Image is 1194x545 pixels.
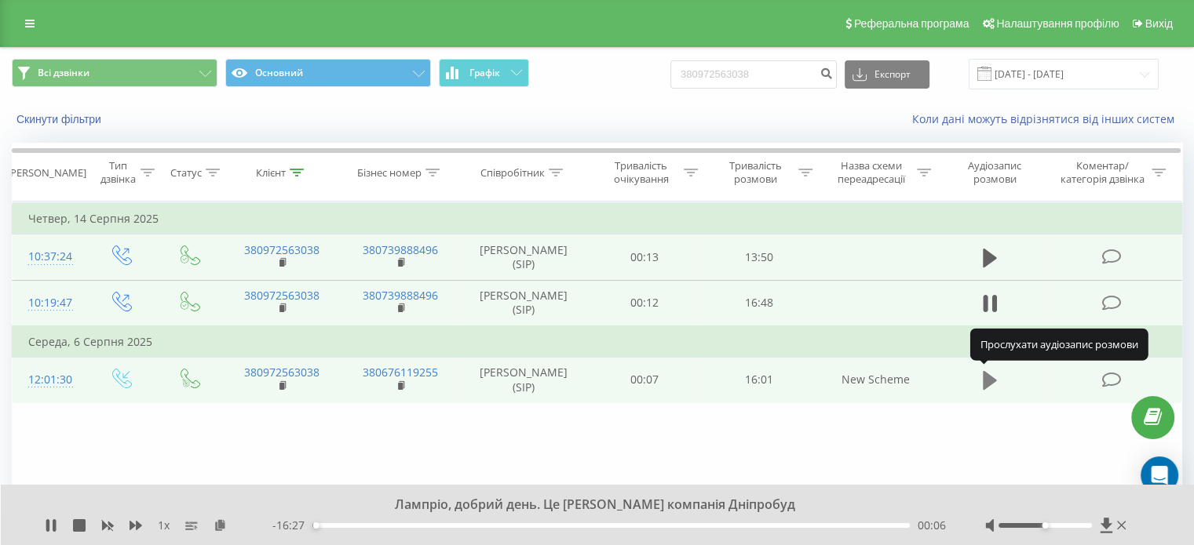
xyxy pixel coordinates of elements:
div: Статус [170,166,202,180]
div: Тривалість розмови [716,159,794,186]
div: [PERSON_NAME] [7,166,86,180]
td: [PERSON_NAME] (SIP) [460,280,588,326]
div: Клієнт [256,166,286,180]
td: New Scheme [816,357,934,402]
span: 00:06 [918,518,946,533]
span: Всі дзвінки [38,67,89,79]
button: Експорт [845,60,929,89]
button: Скинути фільтри [12,112,109,126]
div: 10:19:47 [28,288,70,318]
div: Аудіозапис розмови [949,159,1041,186]
div: 10:37:24 [28,242,70,272]
td: [PERSON_NAME] (SIP) [460,357,588,402]
td: [PERSON_NAME] (SIP) [460,234,588,280]
div: Назва схеми переадресації [831,159,913,186]
span: Реферальна програма [854,17,969,30]
span: Налаштування профілю [996,17,1119,30]
button: Графік [439,59,529,87]
div: Бізнес номер [357,166,422,180]
a: 380739888496 [363,288,438,303]
button: Основний [225,59,431,87]
a: 380972563038 [244,365,319,380]
button: Всі дзвінки [12,59,217,87]
td: Середа, 6 Серпня 2025 [13,326,1182,358]
a: Коли дані можуть відрізнятися вiд інших систем [912,111,1182,126]
a: 380972563038 [244,288,319,303]
a: 380739888496 [363,242,438,257]
div: Лампріо, добрий день. Це [PERSON_NAME] компанія Дніпробуд [153,496,1021,514]
input: Пошук за номером [670,60,837,89]
span: Графік [469,67,500,78]
td: 00:12 [588,280,702,326]
span: Вихід [1145,17,1173,30]
td: 13:50 [702,234,816,280]
td: Четвер, 14 Серпня 2025 [13,203,1182,234]
div: Тип дзвінка [99,159,136,186]
a: 380972563038 [244,242,319,257]
div: Open Intercom Messenger [1141,456,1178,494]
div: Accessibility label [313,522,319,529]
span: 1 x [158,518,170,533]
div: Прослухати аудіозапис розмови [970,329,1148,360]
div: Коментар/категорія дзвінка [1056,159,1148,186]
td: 16:48 [702,280,816,326]
div: 12:01:30 [28,365,70,395]
td: 16:01 [702,357,816,402]
span: - 16:27 [272,518,312,533]
div: Accessibility label [1042,522,1048,529]
td: 00:07 [588,357,702,402]
div: Співробітник [480,166,545,180]
a: 380676119255 [363,365,438,380]
td: 00:13 [588,234,702,280]
div: Тривалість очікування [602,159,681,186]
